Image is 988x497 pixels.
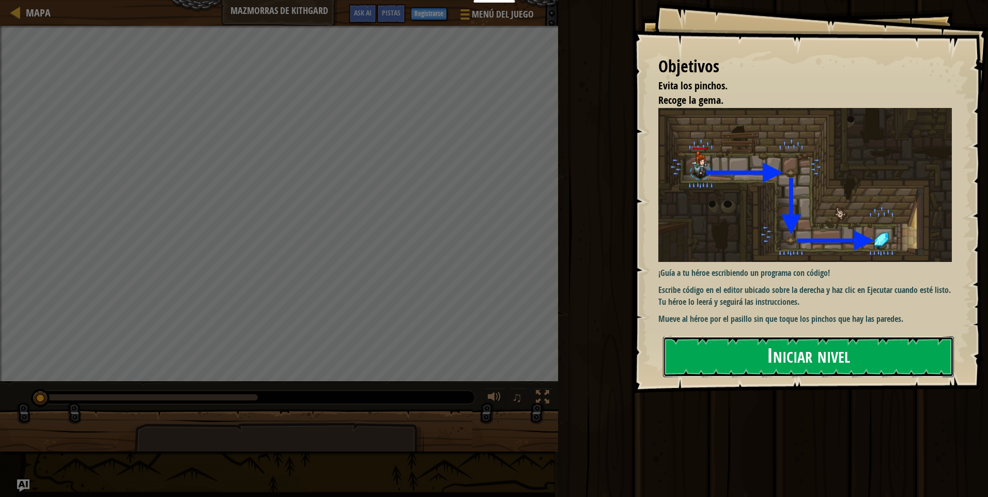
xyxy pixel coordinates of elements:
span: Evita los pinchos. [658,79,728,92]
button: Ajustar el volúmen [484,388,505,409]
span: Pistas [382,8,400,18]
li: Evita los pinchos. [645,79,949,94]
a: Mapa [21,6,51,20]
button: Registrarse [411,8,447,20]
div: Objetivos [658,55,952,79]
span: Mapa [26,6,51,20]
span: Menú del Juego [472,8,534,21]
button: Ask AI [349,4,377,23]
span: ♫ [512,390,522,405]
span: Ask AI [354,8,372,18]
button: Iniciar nivel [663,336,954,377]
button: Menú del Juego [452,4,540,28]
p: ¡Guía a tu héroe escribiendo un programa con código! [658,267,960,279]
button: ♫ [510,388,528,409]
button: Cambia a pantalla completa. [532,388,553,409]
span: Recoge la gema. [658,93,723,107]
img: Mazmorras de Kithgard [658,108,960,262]
button: Ask AI [17,479,29,492]
p: Escribe código en el editor ubicado sobre la derecha y haz clic en Ejecutar cuando esté listo. Tu... [658,284,960,308]
p: Mueve al héroe por el pasillo sin que toque los pinchos que hay las paredes. [658,313,960,325]
li: Recoge la gema. [645,93,949,108]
